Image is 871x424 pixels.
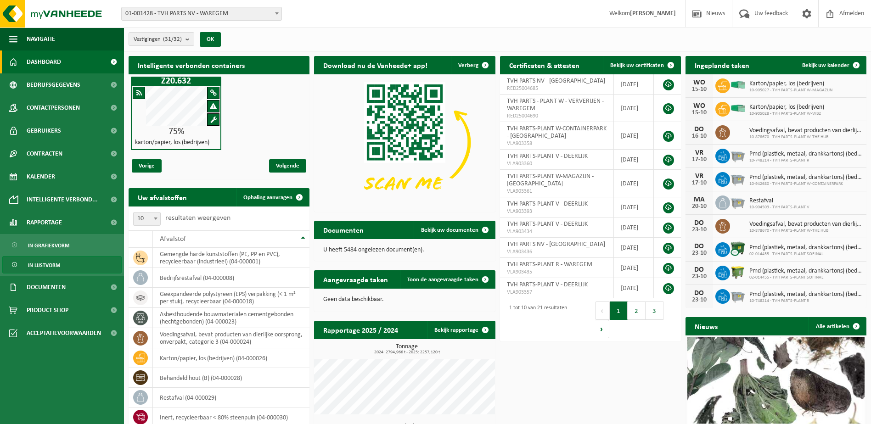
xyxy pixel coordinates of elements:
[690,86,708,93] div: 15-10
[2,256,122,273] a: In lijstvorm
[749,221,862,228] span: Voedingsafval, bevat producten van dierlijke oorsprong, onverpakt, categorie 3
[451,56,495,74] button: Verberg
[507,289,607,296] span: VLA903357
[507,221,588,228] span: TVH PARTS-PLANT V - DEERLIJK
[27,322,101,345] span: Acceptatievoorwaarden
[690,133,708,139] div: 16-10
[614,238,654,258] td: [DATE]
[132,127,220,136] div: 75%
[614,197,654,218] td: [DATE]
[749,197,809,205] span: Restafval
[121,7,282,21] span: 01-001428 - TVH PARTS NV - WAREGEM
[614,258,654,278] td: [DATE]
[27,50,61,73] span: Dashboard
[122,7,281,20] span: 01-001428 - TVH PARTS NV - WAREGEM
[507,228,607,235] span: VLA903434
[614,95,654,122] td: [DATE]
[795,56,865,74] a: Bekijk uw kalender
[749,298,862,304] span: 10-748214 - TVH PARTS-PLANT R
[749,205,809,210] span: 10-904503 - TVH PARTS-PLANT V
[749,104,824,111] span: Karton/papier, los (bedrijven)
[323,247,486,253] p: U heeft 5484 ongelezen document(en).
[507,241,605,248] span: TVH PARTS NV - [GEOGRAPHIC_DATA]
[646,301,663,320] button: 3
[690,290,708,297] div: DO
[28,257,60,274] span: In lijstvorm
[614,122,654,150] td: [DATE]
[749,228,862,234] span: 10-878670 - TVH PARTS-PLANT W-THE HUB
[27,276,66,299] span: Documenten
[323,296,486,303] p: Geen data beschikbaar.
[749,80,832,88] span: Karton/papier, los (bedrijven)
[690,156,708,163] div: 17-10
[610,62,664,68] span: Bekijk uw certificaten
[749,174,862,181] span: Pmd (plastiek, metaal, drankkartons) (bedrijven)
[690,227,708,233] div: 23-10
[314,270,397,288] h2: Aangevraagde taken
[314,56,437,74] h2: Download nu de Vanheede+ app!
[614,218,654,238] td: [DATE]
[269,159,306,173] span: Volgende
[749,134,862,140] span: 10-878670 - TVH PARTS-PLANT W-THE HUB
[507,268,607,276] span: VLA903435
[507,261,592,268] span: TVH PARTS-PLANT R - WAREGEM
[603,56,680,74] a: Bekijk uw certificaten
[730,264,746,280] img: WB-1100-HPE-GN-50
[153,248,309,268] td: gemengde harde kunststoffen (PE, PP en PVC), recycleerbaar (industrieel) (04-000001)
[28,237,69,254] span: In grafiekvorm
[690,266,708,273] div: DO
[749,275,862,280] span: 02-014455 - TVH PARTS-PLANT SOFINAL
[690,219,708,227] div: DO
[749,158,862,163] span: 10-748214 - TVH PARTS-PLANT R
[630,10,676,17] strong: [PERSON_NAME]
[27,299,68,322] span: Product Shop
[129,188,196,206] h2: Uw afvalstoffen
[730,194,746,210] img: WB-2500-GAL-GY-01
[507,140,607,147] span: VLA903358
[414,221,495,239] a: Bekijk uw documenten
[690,250,708,257] div: 23-10
[153,348,309,368] td: karton/papier, los (bedrijven) (04-000026)
[730,147,746,163] img: WB-2500-GAL-GY-01
[507,98,604,112] span: TVH PARTS - PLANT W - VERVERIJEN - WAREGEM
[690,196,708,203] div: MA
[730,104,746,112] img: HK-XP-30-GN-00
[690,297,708,303] div: 23-10
[507,173,594,187] span: TVH PARTS-PLANT W-MAGAZIJN - [GEOGRAPHIC_DATA]
[802,62,849,68] span: Bekijk uw kalender
[153,288,309,308] td: geëxpandeerde polystyreen (EPS) verpakking (< 1 m² per stuk), recycleerbaar (04-000018)
[134,212,160,225] span: 10
[628,301,646,320] button: 2
[507,112,607,120] span: RED25004690
[690,273,708,280] div: 23-10
[27,28,55,50] span: Navigatie
[749,127,862,134] span: Voedingsafval, bevat producten van dierlijke oorsprong, onverpakt, categorie 3
[129,32,194,46] button: Vestigingen(31/32)
[749,291,862,298] span: Pmd (plastiek, metaal, drankkartons) (bedrijven)
[507,153,588,160] span: TVH PARTS-PLANT V - DEERLIJK
[507,125,607,139] span: TVH PARTS-PLANT W-CONTAINERPARK - [GEOGRAPHIC_DATA]
[690,110,708,116] div: 15-10
[500,56,589,74] h2: Certificaten & attesten
[27,73,80,96] span: Bedrijfsgegevens
[610,301,628,320] button: 1
[153,368,309,388] td: behandeld hout (B) (04-000028)
[614,74,654,95] td: [DATE]
[27,211,62,234] span: Rapportage
[686,317,727,335] h2: Nieuws
[595,320,609,338] button: Next
[690,149,708,156] div: VR
[458,62,478,68] span: Verberg
[690,102,708,110] div: WO
[407,277,478,283] span: Toon de aangevraagde taken
[153,388,309,407] td: restafval (04-000029)
[507,160,607,167] span: VLA903360
[809,317,865,335] a: Alle artikelen
[160,235,186,243] span: Afvalstof
[749,251,862,257] span: 02-014455 - TVH PARTS-PLANT SOFINAL
[507,188,607,195] span: VLA903361
[614,170,654,197] td: [DATE]
[749,111,824,117] span: 10-905028 - TVH PARTS-PLANT W-WB2
[507,281,588,288] span: TVH PARTS-PLANT V - DEERLIJK
[314,74,495,210] img: Download de VHEPlus App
